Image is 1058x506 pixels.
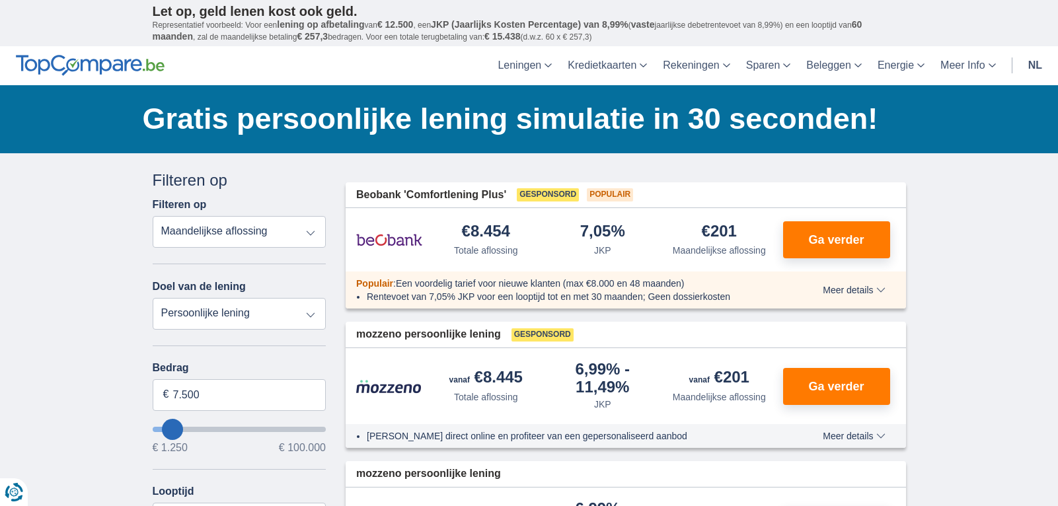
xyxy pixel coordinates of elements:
[346,277,785,290] div: :
[738,46,799,85] a: Sparen
[813,285,895,295] button: Meer details
[587,188,633,201] span: Populair
[356,278,393,289] span: Populair
[153,3,906,19] p: Let op, geld lenen kost ook geld.
[813,431,895,441] button: Meer details
[580,223,625,241] div: 7,05%
[655,46,737,85] a: Rekeningen
[689,369,749,388] div: €201
[517,188,579,201] span: Gesponsord
[153,362,326,374] label: Bedrag
[153,427,326,432] input: wantToBorrow
[798,46,870,85] a: Beleggen
[550,361,656,395] div: 6,99%
[367,290,775,303] li: Rentevoet van 7,05% JKP voor een looptijd tot en met 30 maanden; Geen dossierkosten
[356,327,501,342] span: mozzeno persoonlijke lening
[449,369,523,388] div: €8.445
[511,328,574,342] span: Gesponsord
[153,281,246,293] label: Doel van de lening
[153,19,906,43] p: Representatief voorbeeld: Voor een van , een ( jaarlijkse debetrentevoet van 8,99%) en een loopti...
[277,19,364,30] span: lening op afbetaling
[356,223,422,256] img: product.pl.alt Beobank
[490,46,560,85] a: Leningen
[377,19,414,30] span: € 12.500
[484,31,521,42] span: € 15.438
[783,368,890,405] button: Ga verder
[823,431,885,441] span: Meer details
[454,390,518,404] div: Totale aflossing
[356,188,506,203] span: Beobank 'Comfortlening Plus'
[673,244,766,257] div: Maandelijkse aflossing
[673,390,766,404] div: Maandelijkse aflossing
[702,223,737,241] div: €201
[153,19,862,42] span: 60 maanden
[431,19,628,30] span: JKP (Jaarlijks Kosten Percentage) van 8,99%
[631,19,655,30] span: vaste
[454,244,518,257] div: Totale aflossing
[823,285,885,295] span: Meer details
[1020,46,1050,85] a: nl
[783,221,890,258] button: Ga verder
[153,486,194,497] label: Looptijd
[279,443,326,453] span: € 100.000
[870,46,932,85] a: Energie
[808,234,864,246] span: Ga verder
[367,429,775,443] li: [PERSON_NAME] direct online en profiteer van een gepersonaliseerd aanbod
[143,98,906,139] h1: Gratis persoonlijke lening simulatie in 30 seconden!
[396,278,685,289] span: Een voordelig tarief voor nieuwe klanten (max €8.000 en 48 maanden)
[153,169,326,192] div: Filteren op
[153,199,207,211] label: Filteren op
[808,380,864,392] span: Ga verder
[560,46,655,85] a: Kredietkaarten
[297,31,328,42] span: € 257,3
[163,387,169,402] span: €
[932,46,1004,85] a: Meer Info
[594,244,611,257] div: JKP
[594,398,611,411] div: JKP
[462,223,510,241] div: €8.454
[153,443,188,453] span: € 1.250
[356,379,422,394] img: product.pl.alt Mozzeno
[356,466,501,482] span: mozzeno persoonlijke lening
[16,55,165,76] img: TopCompare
